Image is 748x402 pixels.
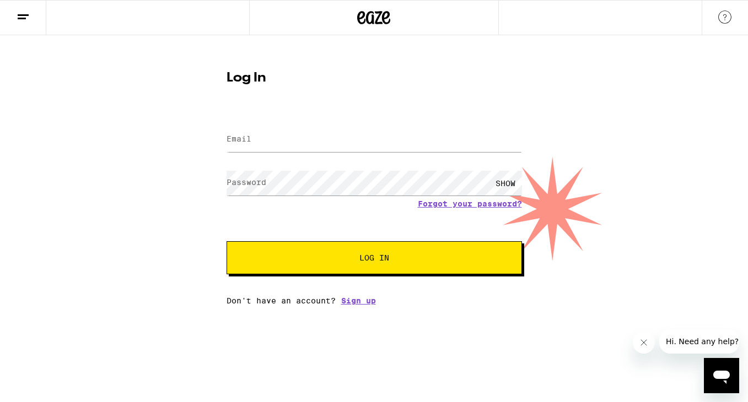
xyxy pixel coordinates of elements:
a: Sign up [341,296,376,305]
iframe: Close message [633,332,655,354]
label: Password [227,178,266,187]
iframe: Message from company [659,329,739,354]
button: Log In [227,241,522,274]
a: Forgot your password? [418,199,522,208]
iframe: Button to launch messaging window [704,358,739,393]
label: Email [227,134,251,143]
div: Don't have an account? [227,296,522,305]
input: Email [227,127,522,152]
h1: Log In [227,72,522,85]
div: SHOW [489,171,522,195]
span: Log In [359,254,389,262]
